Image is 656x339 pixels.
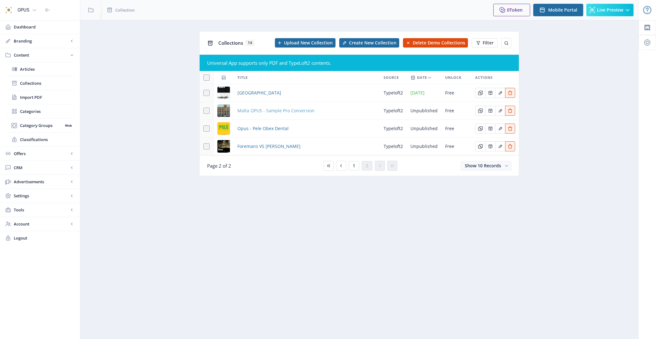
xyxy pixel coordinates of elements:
button: Upload New Collection [275,38,335,48]
a: Category GroupsWeb [6,119,74,132]
button: 2 [362,161,372,170]
a: Edit page [495,89,505,95]
div: Universal App supports only PDF and TypeLoft2 contents. [207,60,511,66]
td: Free [441,84,471,102]
a: Edit page [485,125,495,131]
app-collection-view: Collections [199,31,519,176]
span: Title [237,74,248,81]
td: typeloft2 [380,120,407,138]
span: Unlock [445,74,461,81]
img: c79d1dff-df9a-45fb-852e-c91a48a4a8d3.png [217,104,230,117]
span: Mobile Portal [548,8,577,13]
img: cover.jpg [217,140,230,153]
span: Collection [115,7,135,13]
button: Mobile Portal [533,4,583,16]
span: Token [509,7,523,13]
a: Malta OPUS - Sample Pro Conversion [237,107,315,114]
div: OPUS [17,3,29,17]
button: Show 10 Records [461,161,511,170]
span: Delete Demo Collections [413,40,465,45]
span: Account [14,221,69,227]
span: 2 [366,163,368,168]
span: Import PDF [20,94,74,100]
span: Logout [14,235,75,241]
span: Upload New Collection [284,40,333,45]
span: Collections [218,40,243,46]
a: [GEOGRAPHIC_DATA] [237,89,281,97]
a: Edit page [505,107,515,113]
img: cover.jpg [217,87,230,99]
a: Edit page [505,125,515,131]
span: Source [384,74,399,81]
a: Classifications [6,133,74,146]
td: Free [441,102,471,120]
span: Page 2 of 2 [207,163,231,169]
span: Dashboard [14,24,75,30]
span: Branding [14,38,69,44]
a: New page [399,38,468,48]
span: CRM [14,164,69,171]
img: cover.jpg [217,122,230,135]
nb-badge: Web [63,122,74,129]
span: Actions [475,74,493,81]
button: 0Token [493,4,530,16]
button: Filter [472,38,498,48]
td: Free [441,138,471,155]
td: typeloft2 [380,84,407,102]
a: Edit page [475,143,485,149]
td: [DATE] [407,84,441,102]
span: Advertisements [14,179,69,185]
button: 1 [349,161,359,170]
td: Unpublished [407,102,441,120]
button: Live Preview [586,4,634,16]
a: Edit page [475,107,485,113]
td: Free [441,120,471,138]
a: Edit page [495,107,505,113]
a: Edit page [475,125,485,131]
span: Categories [20,108,74,114]
span: Articles [20,66,74,72]
td: typeloft2 [380,138,407,155]
a: Edit page [485,107,495,113]
a: Edit page [485,89,495,95]
span: Settings [14,193,69,199]
span: Content [14,52,69,58]
a: Edit page [495,143,505,149]
span: Filter [483,40,494,45]
span: Create New Collection [349,40,396,45]
span: Classifications [20,136,74,143]
span: Show 10 Records [465,163,501,169]
a: Edit page [505,143,515,149]
a: Opus - Pele Obex Dental [237,125,289,132]
a: Edit page [475,89,485,95]
a: Foremans VS [PERSON_NAME] [237,143,301,150]
span: 14 [246,40,254,46]
td: Unpublished [407,120,441,138]
a: New page [335,38,399,48]
a: Edit page [485,143,495,149]
span: Collections [20,80,74,86]
img: properties.app_icon.png [4,5,14,15]
td: Unpublished [407,138,441,155]
span: Date [417,74,427,81]
span: Category Groups [20,122,63,129]
td: typeloft2 [380,102,407,120]
span: Tools [14,207,69,213]
button: Create New Collection [339,38,399,48]
span: 1 [353,163,355,168]
span: Offers [14,150,69,157]
a: Edit page [505,89,515,95]
a: Categories [6,104,74,118]
span: Live Preview [597,8,623,13]
a: Edit page [495,125,505,131]
a: Import PDF [6,90,74,104]
button: Delete Demo Collections [403,38,468,48]
a: Articles [6,62,74,76]
a: Collections [6,76,74,90]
